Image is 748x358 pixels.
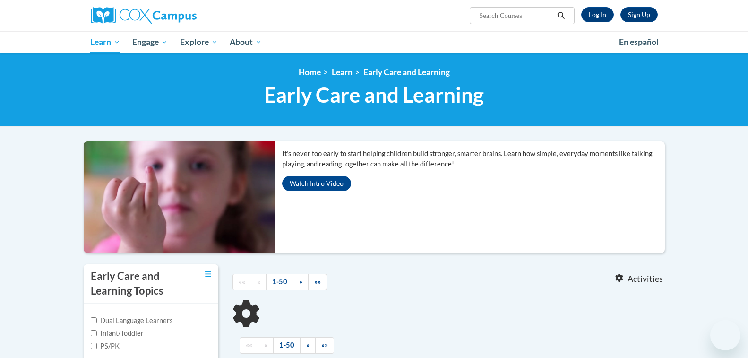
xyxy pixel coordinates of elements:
span: Early Care and Learning [264,82,484,107]
label: PS/PK [91,341,120,351]
span: «« [246,341,252,349]
a: Next [293,274,309,290]
a: Previous [251,274,267,290]
a: Home [299,67,321,77]
input: Checkbox for Options [91,330,97,336]
a: Learn [332,67,353,77]
a: End [315,337,334,354]
span: «« [239,278,245,286]
a: 1-50 [273,337,301,354]
a: Begining [232,274,251,290]
a: Early Care and Learning [363,67,450,77]
a: Learn [85,31,127,53]
button: Watch Intro Video [282,176,351,191]
a: Engage [126,31,174,53]
div: Main menu [77,31,672,53]
span: »» [321,341,328,349]
span: » [306,341,310,349]
span: Activities [628,274,663,284]
iframe: Button to launch messaging window [710,320,740,350]
a: Explore [174,31,224,53]
a: Begining [240,337,258,354]
p: It’s never too early to start helping children build stronger, smarter brains. Learn how simple, ... [282,148,665,169]
span: En español [619,37,659,47]
a: About [224,31,268,53]
a: Next [300,337,316,354]
a: End [308,274,327,290]
span: « [264,341,267,349]
span: » [299,278,302,286]
span: Engage [132,36,168,48]
input: Search Courses [478,10,554,21]
img: Cox Campus [91,7,197,24]
a: Log In [581,7,614,22]
a: Toggle collapse [205,269,211,279]
label: Infant/Toddler [91,328,144,339]
label: Dual Language Learners [91,315,172,326]
button: Search [554,10,568,21]
input: Checkbox for Options [91,343,97,349]
span: »» [314,278,321,286]
a: Cox Campus [91,7,270,24]
a: Previous [258,337,274,354]
span: Explore [180,36,218,48]
h3: Early Care and Learning Topics [91,269,181,298]
a: 1-50 [266,274,293,290]
a: Register [620,7,658,22]
span: « [257,278,260,286]
span: About [230,36,262,48]
span: Learn [90,36,120,48]
a: En español [613,32,665,52]
input: Checkbox for Options [91,317,97,323]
